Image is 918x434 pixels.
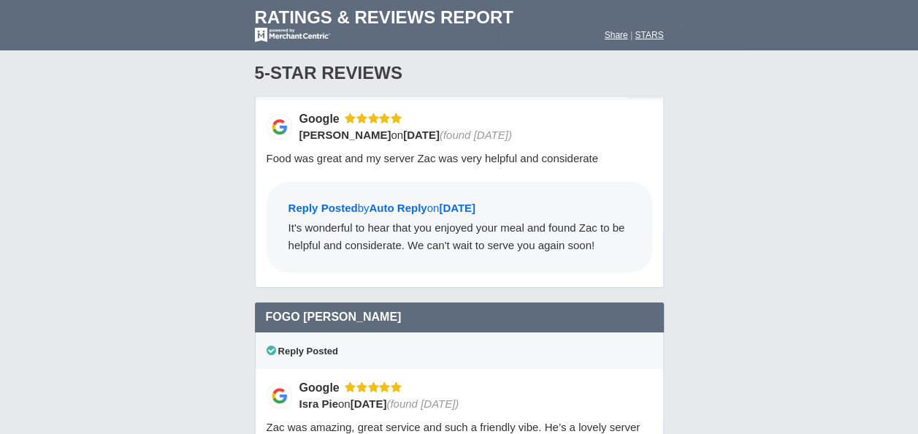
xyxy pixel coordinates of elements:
[266,311,402,323] span: Fogo [PERSON_NAME]
[635,30,663,40] a: STARS
[369,202,427,214] span: Auto Reply
[630,30,632,40] span: |
[299,127,643,142] div: on
[386,397,459,410] span: (found [DATE])
[267,383,292,408] img: Google
[299,396,643,411] div: on
[403,129,440,141] span: [DATE]
[605,30,628,40] a: Share
[440,129,512,141] span: (found [DATE])
[351,397,387,410] span: [DATE]
[299,111,345,126] div: Google
[255,28,330,42] img: mc-powered-by-logo-white-103.png
[288,219,630,254] div: It's wonderful to hear that you enjoyed your meal and found Zac to be helpful and considerate. We...
[288,200,630,219] div: by on
[255,49,664,97] div: 5-Star Reviews
[439,202,475,214] span: [DATE]
[267,152,598,164] span: Food was great and my server Zac was very helpful and considerate
[267,346,338,357] span: Reply Posted
[299,129,391,141] span: [PERSON_NAME]
[288,202,358,214] span: Reply Posted
[267,114,292,140] img: Google
[299,397,338,410] span: Isra Pie
[299,380,345,395] div: Google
